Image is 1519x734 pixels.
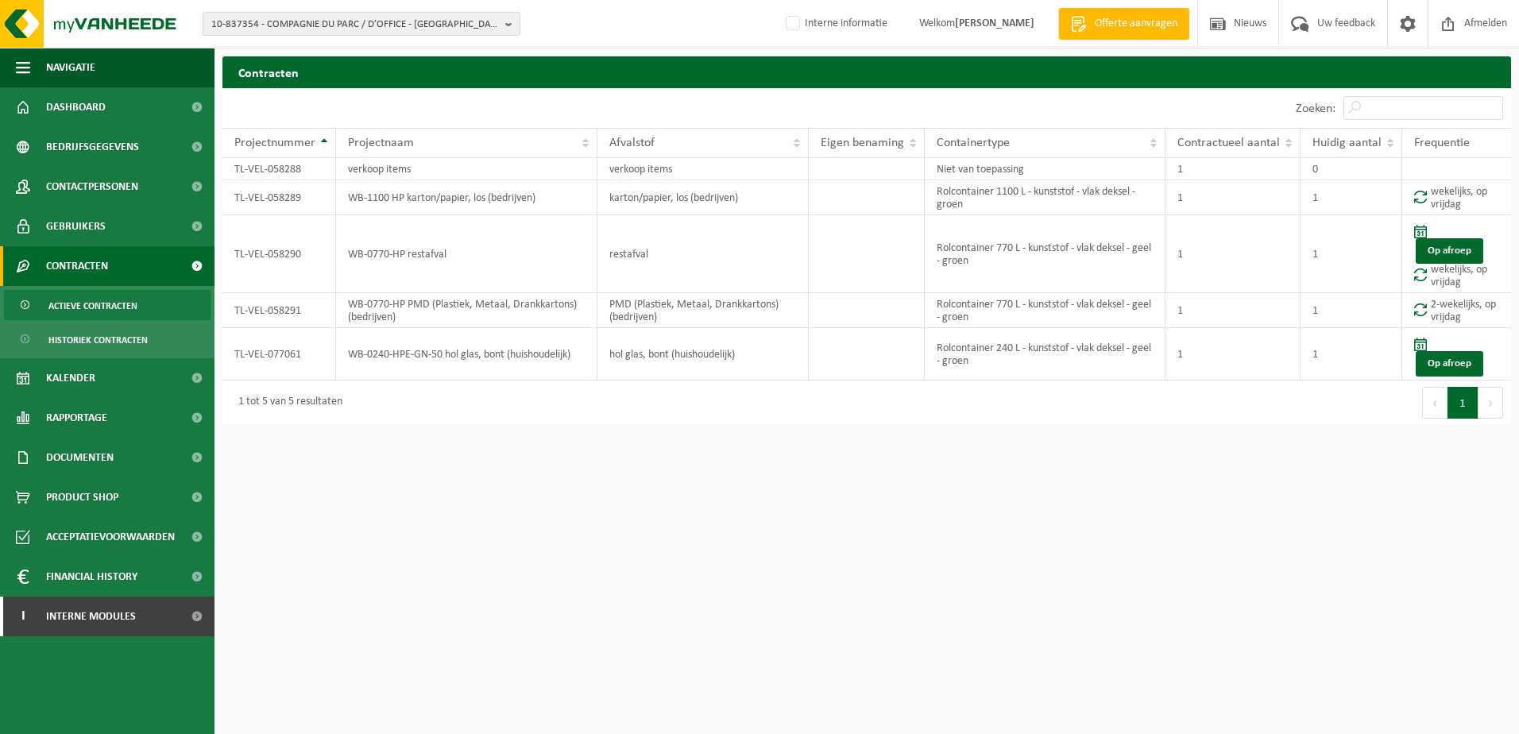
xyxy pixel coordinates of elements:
[1165,180,1301,215] td: 1
[597,158,809,180] td: verkoop items
[1301,158,1402,180] td: 0
[46,207,106,246] span: Gebruikers
[1058,8,1189,40] a: Offerte aanvragen
[16,597,30,636] span: I
[46,48,95,87] span: Navigatie
[348,137,414,149] span: Projectnaam
[46,87,106,127] span: Dashboard
[1414,137,1470,149] span: Frequentie
[1165,293,1301,328] td: 1
[1312,137,1382,149] span: Huidig aantal
[1478,387,1503,419] button: Next
[46,597,136,636] span: Interne modules
[222,293,336,328] td: TL-VEL-058291
[46,398,107,438] span: Rapportage
[336,293,597,328] td: WB-0770-HP PMD (Plastiek, Metaal, Drankkartons) (bedrijven)
[1416,238,1483,264] a: Op afroep
[336,215,597,293] td: WB-0770-HP restafval
[46,557,137,597] span: Financial History
[1447,387,1478,419] button: 1
[925,158,1165,180] td: Niet van toepassing
[48,325,148,355] span: Historiek contracten
[955,17,1034,29] strong: [PERSON_NAME]
[1301,328,1402,381] td: 1
[46,358,95,398] span: Kalender
[1165,158,1301,180] td: 1
[597,328,809,381] td: hol glas, bont (huishoudelijk)
[783,12,887,36] label: Interne informatie
[1422,387,1447,419] button: Previous
[336,180,597,215] td: WB-1100 HP karton/papier, los (bedrijven)
[597,293,809,328] td: PMD (Plastiek, Metaal, Drankkartons) (bedrijven)
[222,328,336,381] td: TL-VEL-077061
[46,246,108,286] span: Contracten
[222,158,336,180] td: TL-VEL-058288
[1301,215,1402,293] td: 1
[222,56,1511,87] h2: Contracten
[4,290,211,320] a: Actieve contracten
[925,180,1165,215] td: Rolcontainer 1100 L - kunststof - vlak deksel - groen
[1301,293,1402,328] td: 1
[1165,215,1301,293] td: 1
[597,215,809,293] td: restafval
[336,158,597,180] td: verkoop items
[925,293,1165,328] td: Rolcontainer 770 L - kunststof - vlak deksel - geel - groen
[1165,328,1301,381] td: 1
[234,137,315,149] span: Projectnummer
[925,215,1165,293] td: Rolcontainer 770 L - kunststof - vlak deksel - geel - groen
[821,137,904,149] span: Eigen benaming
[609,137,655,149] span: Afvalstof
[222,180,336,215] td: TL-VEL-058289
[1091,16,1181,32] span: Offerte aanvragen
[46,438,114,477] span: Documenten
[1301,180,1402,215] td: 1
[4,324,211,354] a: Historiek contracten
[46,477,118,517] span: Product Shop
[1402,215,1511,293] td: wekelijks, op vrijdag
[925,328,1165,381] td: Rolcontainer 240 L - kunststof - vlak deksel - geel - groen
[1416,351,1483,377] a: Op afroep
[597,180,809,215] td: karton/papier, los (bedrijven)
[1402,180,1511,215] td: wekelijks, op vrijdag
[1177,137,1280,149] span: Contractueel aantal
[222,215,336,293] td: TL-VEL-058290
[1296,102,1335,115] label: Zoeken:
[48,291,137,321] span: Actieve contracten
[46,127,139,167] span: Bedrijfsgegevens
[203,12,520,36] button: 10-837354 - COMPAGNIE DU PARC / D’OFFICE - [GEOGRAPHIC_DATA][PERSON_NAME]
[937,137,1010,149] span: Containertype
[230,388,342,417] div: 1 tot 5 van 5 resultaten
[336,328,597,381] td: WB-0240-HPE-GN-50 hol glas, bont (huishoudelijk)
[211,13,499,37] span: 10-837354 - COMPAGNIE DU PARC / D’OFFICE - [GEOGRAPHIC_DATA][PERSON_NAME]
[46,167,138,207] span: Contactpersonen
[46,517,175,557] span: Acceptatievoorwaarden
[1402,293,1511,328] td: 2-wekelijks, op vrijdag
